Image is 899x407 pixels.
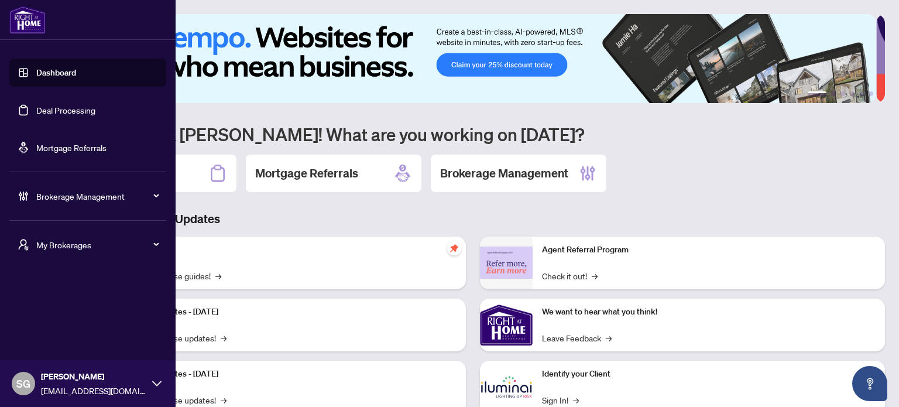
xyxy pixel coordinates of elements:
a: Mortgage Referrals [36,142,107,153]
span: → [221,394,227,406]
button: 1 [808,91,826,96]
h2: Brokerage Management [440,165,568,182]
h3: Brokerage & Industry Updates [61,211,885,227]
p: Self-Help [123,244,457,256]
a: Check it out!→ [542,269,598,282]
h1: Welcome back [PERSON_NAME]! What are you working on [DATE]? [61,123,885,145]
a: Leave Feedback→ [542,331,612,344]
button: 3 [840,91,845,96]
p: Platform Updates - [DATE] [123,306,457,319]
span: → [573,394,579,406]
a: Dashboard [36,67,76,78]
img: Slide 0 [61,14,876,103]
span: user-switch [18,239,29,251]
h2: Mortgage Referrals [255,165,358,182]
img: We want to hear what you think! [480,299,533,351]
button: 2 [831,91,836,96]
span: → [215,269,221,282]
span: pushpin [447,241,461,255]
p: We want to hear what you think! [542,306,876,319]
button: 4 [850,91,855,96]
button: 6 [869,91,873,96]
p: Agent Referral Program [542,244,876,256]
a: Deal Processing [36,105,95,115]
img: logo [9,6,46,34]
a: Sign In!→ [542,394,579,406]
span: My Brokerages [36,238,158,251]
span: Brokerage Management [36,190,158,203]
span: [EMAIL_ADDRESS][DOMAIN_NAME] [41,384,146,397]
p: Identify your Client [542,368,876,381]
button: Open asap [852,366,887,401]
p: Platform Updates - [DATE] [123,368,457,381]
span: SG [16,375,30,392]
span: → [221,331,227,344]
span: → [606,331,612,344]
button: 5 [859,91,864,96]
img: Agent Referral Program [480,247,533,279]
span: → [592,269,598,282]
span: [PERSON_NAME] [41,370,146,383]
